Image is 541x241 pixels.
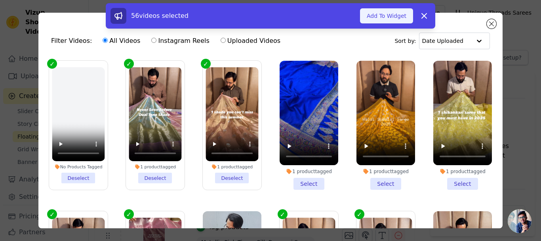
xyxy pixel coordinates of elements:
div: 1 product tagged [280,168,338,175]
div: Filter Videos: [51,32,285,50]
label: All Videos [102,36,141,46]
div: 1 product tagged [206,164,258,170]
div: No Products Tagged [52,164,105,170]
div: Sort by: [394,33,490,49]
div: 1 product tagged [433,168,492,175]
span: 56 videos selected [131,12,189,19]
div: Open chat [508,209,531,233]
label: Uploaded Videos [220,36,281,46]
div: 1 product tagged [129,164,181,170]
label: Instagram Reels [151,36,210,46]
div: 1 product tagged [356,168,415,175]
button: Add To Widget [360,8,413,23]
